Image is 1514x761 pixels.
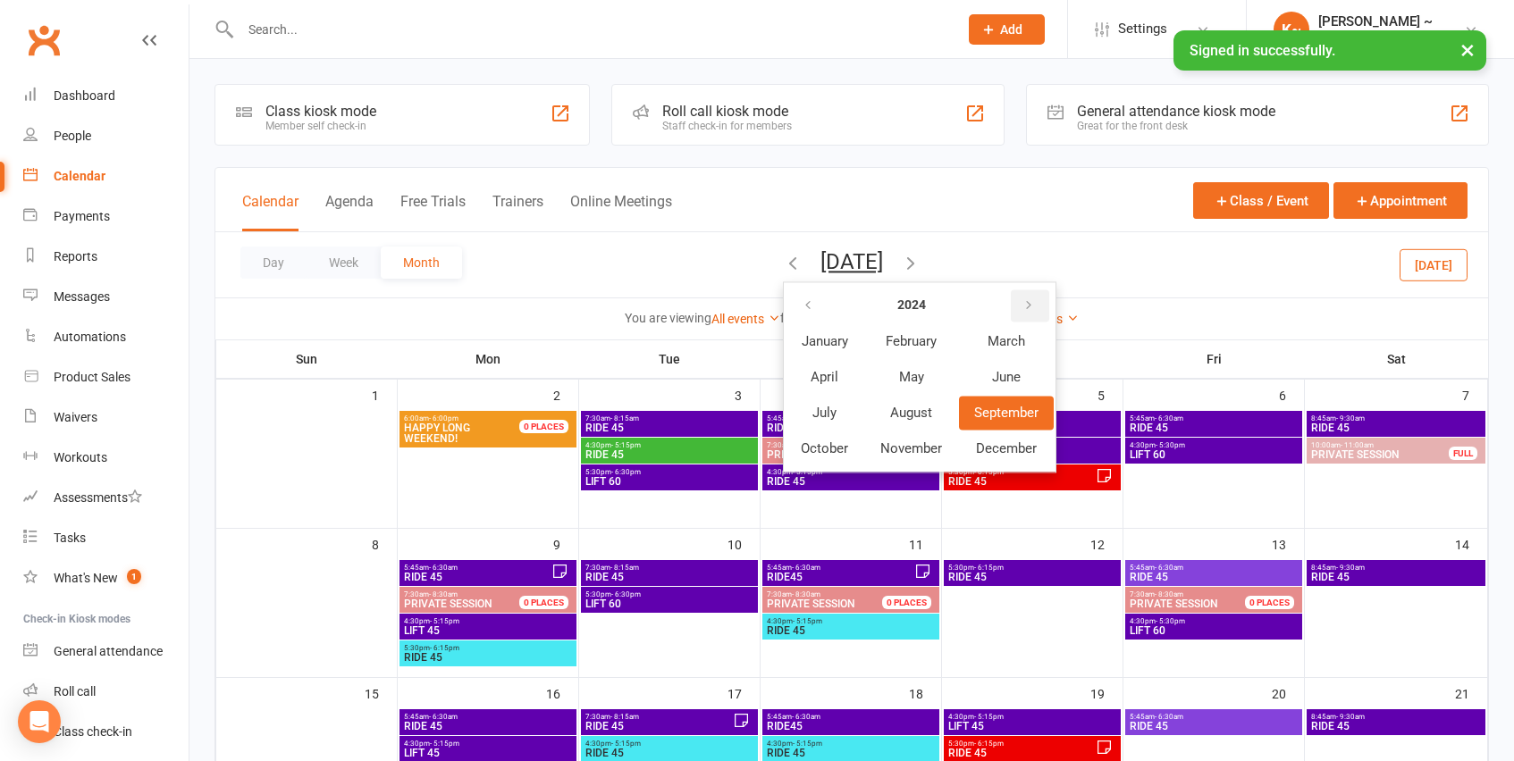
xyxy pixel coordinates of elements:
[1310,713,1482,721] span: 8:45am
[625,311,711,325] strong: You are viewing
[899,369,924,385] span: May
[802,333,848,349] span: January
[610,564,639,572] span: - 8:15am
[947,748,1096,758] span: RIDE 45
[1129,625,1299,636] span: LIFT 60
[1077,120,1275,132] div: Great for the front desk
[585,721,733,732] span: RIDE 45
[766,713,936,721] span: 5:45am
[23,317,189,357] a: Automations
[585,598,754,609] span: LIFT 60
[1190,42,1335,59] span: Signed in successfully.
[1451,30,1484,69] button: ×
[1341,441,1374,449] span: - 11:00am
[1462,380,1487,409] div: 7
[897,298,926,313] strong: 2024
[430,740,459,748] span: - 5:15pm
[974,405,1039,421] span: September
[909,678,941,707] div: 18
[947,713,1117,721] span: 4:30pm
[865,396,957,430] button: August
[553,529,578,558] div: 9
[23,438,189,478] a: Workouts
[54,410,97,424] div: Waivers
[767,598,855,610] span: PRIVATE SESSION
[1310,449,1450,460] span: PRIVATE SESSION
[1156,617,1185,625] span: - 5:30pm
[992,369,1021,385] span: June
[585,468,754,476] span: 5:30pm
[398,340,579,378] th: Mon
[23,277,189,317] a: Messages
[974,713,1004,721] span: - 5:15pm
[492,193,543,231] button: Trainers
[585,414,754,422] span: 7:30am
[711,312,780,326] a: All events
[23,631,189,672] a: General attendance kiosk mode
[585,476,754,487] span: LIFT 60
[947,721,1117,732] span: LIFT 45
[579,340,761,378] th: Tue
[882,596,931,609] div: 0 PLACES
[1333,182,1468,219] button: Appointment
[880,440,942,456] span: November
[1310,441,1450,449] span: 10:00am
[766,721,936,732] span: RIDE45
[403,572,551,582] span: RIDE 45
[127,569,141,584] span: 1
[585,748,754,758] span: RIDE 45
[54,249,97,263] div: Reports
[969,14,1045,45] button: Add
[793,617,822,625] span: - 5:15pm
[1155,564,1183,572] span: - 6:30am
[403,414,541,422] span: 6:00am
[429,590,458,598] span: - 8:30am
[519,596,568,609] div: 0 PLACES
[1090,529,1123,558] div: 12
[23,76,189,116] a: Dashboard
[1077,103,1275,120] div: General attendance kiosk mode
[1118,9,1167,49] span: Settings
[766,414,936,422] span: 5:45am
[611,740,641,748] span: - 5:15pm
[307,247,381,279] button: Week
[23,116,189,156] a: People
[610,414,639,422] span: - 8:15am
[959,324,1054,358] button: March
[23,237,189,277] a: Reports
[728,529,760,558] div: 10
[403,590,541,598] span: 7:30am
[23,672,189,712] a: Roll call
[585,590,754,598] span: 5:30pm
[1155,590,1183,598] span: - 8:30am
[546,678,578,707] div: 16
[1155,713,1183,721] span: - 6:30am
[728,678,760,707] div: 17
[23,397,189,438] a: Waivers
[959,360,1054,394] button: June
[585,713,733,721] span: 7:30am
[766,422,936,433] span: RIDE45
[786,396,863,430] button: July
[1449,447,1477,460] div: FULL
[54,490,142,505] div: Assessments
[1129,441,1299,449] span: 4:30pm
[519,420,568,433] div: 0 PLACES
[792,564,820,572] span: - 6:30am
[54,531,86,545] div: Tasks
[429,564,458,572] span: - 6:30am
[766,625,936,636] span: RIDE 45
[786,324,863,358] button: January
[553,380,578,409] div: 2
[1336,414,1365,422] span: - 9:30am
[865,360,957,394] button: May
[403,625,573,636] span: LIFT 45
[1318,13,1433,29] div: [PERSON_NAME] ~
[403,564,551,572] span: 5:45am
[23,197,189,237] a: Payments
[430,644,459,652] span: - 6:15pm
[1129,721,1299,732] span: RIDE 45
[766,748,936,758] span: RIDE 45
[1310,564,1482,572] span: 8:45am
[23,156,189,197] a: Calendar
